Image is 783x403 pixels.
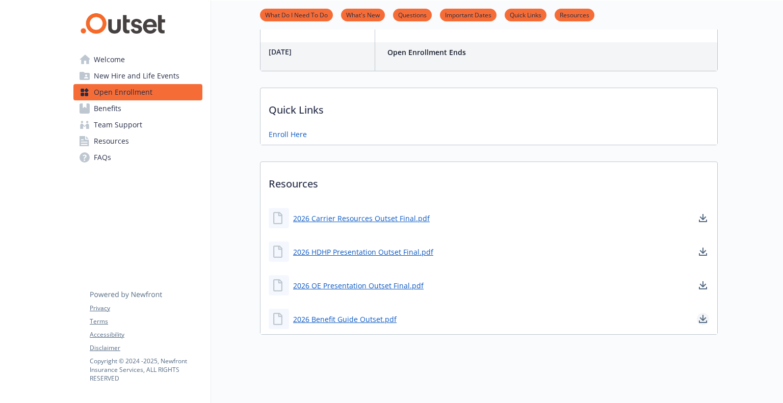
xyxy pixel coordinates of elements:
[269,129,307,140] a: Enroll Here
[94,68,179,84] span: New Hire and Life Events
[90,330,202,339] a: Accessibility
[697,246,709,258] a: download document
[73,51,202,68] a: Welcome
[293,280,424,291] a: 2026 OE Presentation Outset Final.pdf
[387,47,466,57] strong: Open Enrollment Ends
[73,100,202,117] a: Benefits
[90,357,202,383] p: Copyright © 2024 - 2025 , Newfront Insurance Services, ALL RIGHTS RESERVED
[440,10,497,19] a: Important Dates
[341,10,385,19] a: What's New
[94,149,111,166] span: FAQs
[293,213,430,224] a: 2026 Carrier Resources Outset Final.pdf
[94,84,152,100] span: Open Enrollment
[94,100,121,117] span: Benefits
[697,212,709,224] a: download document
[260,162,717,200] p: Resources
[293,247,433,257] a: 2026 HDHP Presentation Outset Final.pdf
[73,68,202,84] a: New Hire and Life Events
[73,84,202,100] a: Open Enrollment
[293,314,397,325] a: 2026 Benefit Guide Outset.pdf
[73,133,202,149] a: Resources
[94,133,129,149] span: Resources
[393,10,432,19] a: Questions
[697,279,709,291] a: download document
[260,88,717,126] p: Quick Links
[94,51,125,68] span: Welcome
[94,117,142,133] span: Team Support
[90,343,202,353] a: Disclaimer
[90,304,202,313] a: Privacy
[260,10,333,19] a: What Do I Need To Do
[505,10,546,19] a: Quick Links
[73,117,202,133] a: Team Support
[697,313,709,325] a: download document
[73,149,202,166] a: FAQs
[90,317,202,326] a: Terms
[555,10,594,19] a: Resources
[269,46,371,57] p: [DATE]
